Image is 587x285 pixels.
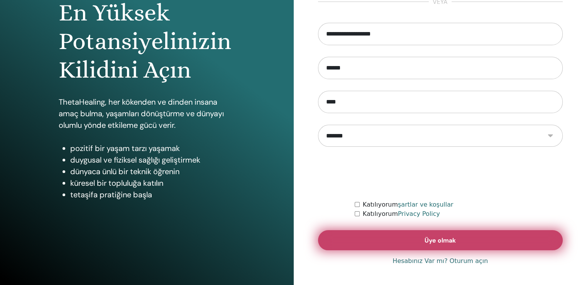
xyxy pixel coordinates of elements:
a: Hesabınız Var mı? Oturum açın [392,256,488,266]
li: pozitif bir yaşam tarzı yaşamak [70,142,235,154]
p: ThetaHealing, her kökenden ve dinden insana amaç bulma, yaşamları dönüştürme ve dünyayı olumlu yö... [59,96,235,131]
li: duygusal ve fiziksel sağlığı geliştirmek [70,154,235,166]
a: şartlar ve koşullar [398,201,453,208]
button: Üye olmak [318,230,563,250]
li: küresel bir topluluğa katılın [70,177,235,189]
label: Katılıyorum [363,209,440,219]
a: Privacy Policy [398,210,440,217]
label: Katılıyorum [363,200,453,209]
span: Üye olmak [425,236,456,244]
li: tetaşifa pratiğine başla [70,189,235,200]
iframe: reCAPTCHA [382,158,499,188]
li: dünyaca ünlü bir teknik öğrenin [70,166,235,177]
